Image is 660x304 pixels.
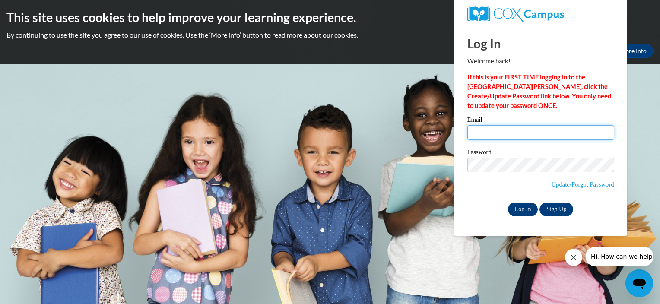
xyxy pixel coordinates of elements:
[539,203,573,216] a: Sign Up
[552,181,614,188] a: Update/Forgot Password
[467,117,614,125] label: Email
[625,269,653,297] iframe: Button to launch messaging window
[613,44,654,58] a: More Info
[5,6,70,13] span: Hi. How can we help?
[508,203,538,216] input: Log In
[6,9,654,26] h2: This site uses cookies to help improve your learning experience.
[6,30,654,40] p: By continuing to use the site you agree to our use of cookies. Use the ‘More info’ button to read...
[565,249,582,266] iframe: Close message
[467,149,614,158] label: Password
[467,73,611,109] strong: If this is your FIRST TIME logging in to the [GEOGRAPHIC_DATA][PERSON_NAME], click the Create/Upd...
[467,57,614,66] p: Welcome back!
[467,6,564,22] img: COX Campus
[467,6,614,22] a: COX Campus
[586,247,653,266] iframe: Message from company
[467,35,614,52] h1: Log In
